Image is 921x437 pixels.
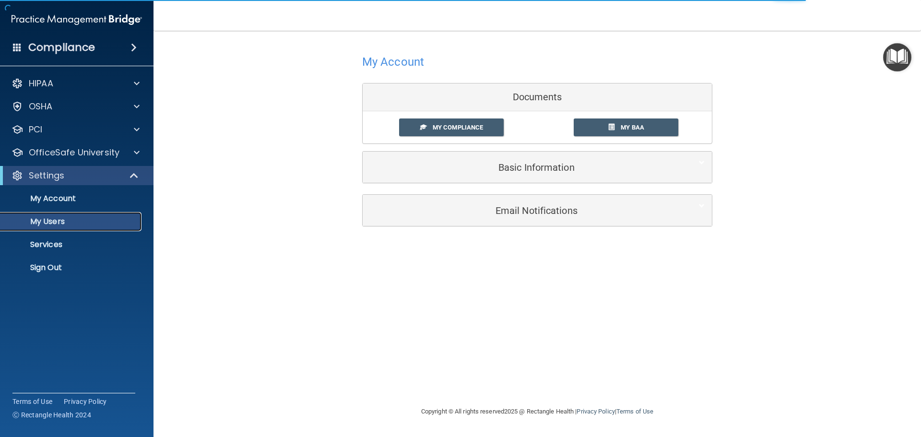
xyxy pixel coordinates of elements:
[577,408,614,415] a: Privacy Policy
[6,217,137,226] p: My Users
[621,124,644,131] span: My BAA
[370,205,675,216] h5: Email Notifications
[362,396,712,427] div: Copyright © All rights reserved 2025 @ Rectangle Health | |
[12,101,140,112] a: OSHA
[12,170,139,181] a: Settings
[6,240,137,249] p: Services
[370,156,705,178] a: Basic Information
[362,56,424,68] h4: My Account
[12,410,91,420] span: Ⓒ Rectangle Health 2024
[370,162,675,173] h5: Basic Information
[433,124,483,131] span: My Compliance
[6,194,137,203] p: My Account
[29,124,42,135] p: PCI
[616,408,653,415] a: Terms of Use
[29,101,53,112] p: OSHA
[363,83,712,111] div: Documents
[12,147,140,158] a: OfficeSafe University
[883,43,911,71] button: Open Resource Center
[12,78,140,89] a: HIPAA
[29,78,53,89] p: HIPAA
[28,41,95,54] h4: Compliance
[12,124,140,135] a: PCI
[6,263,137,272] p: Sign Out
[370,200,705,221] a: Email Notifications
[12,10,142,29] img: PMB logo
[29,147,119,158] p: OfficeSafe University
[12,397,52,406] a: Terms of Use
[29,170,64,181] p: Settings
[64,397,107,406] a: Privacy Policy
